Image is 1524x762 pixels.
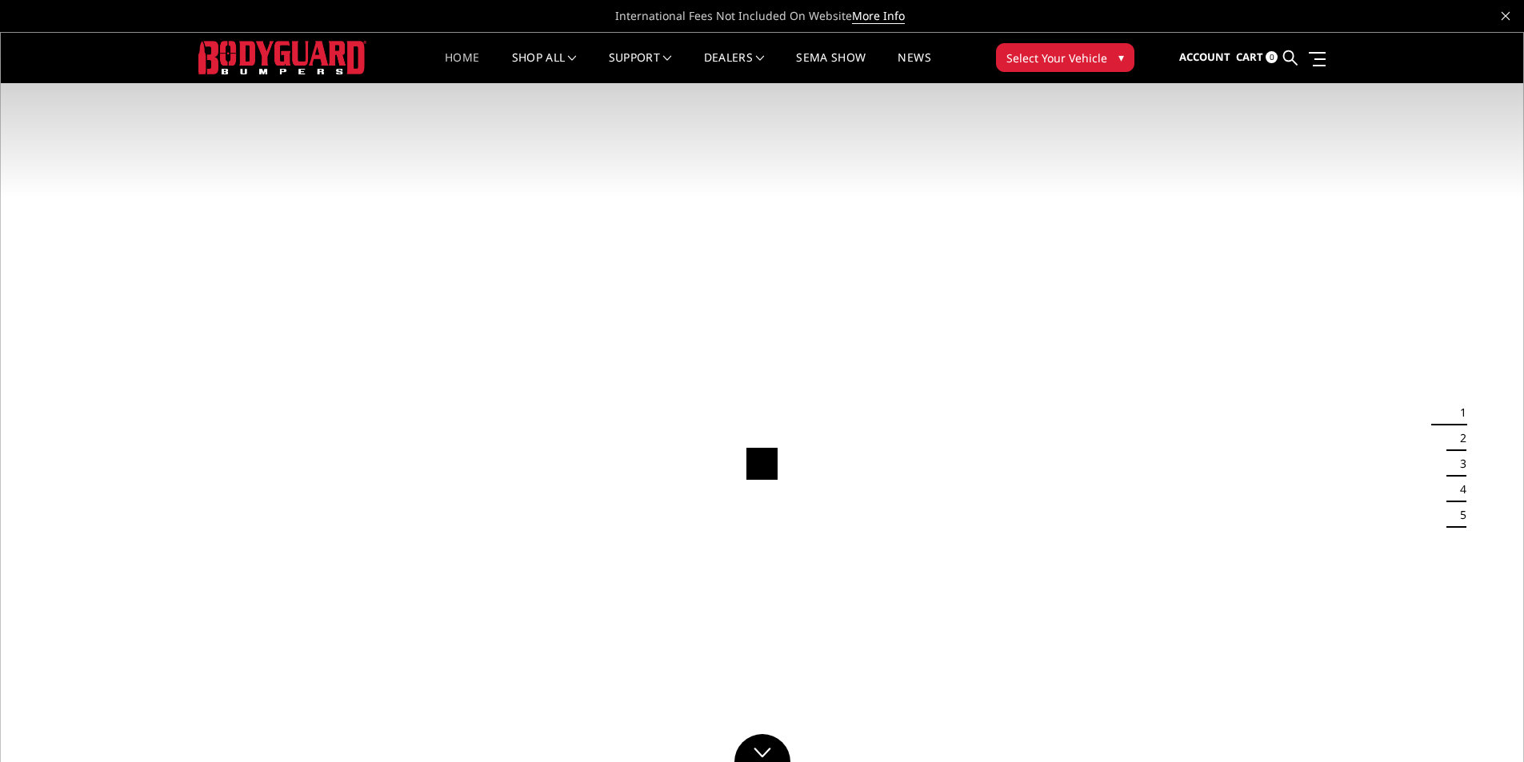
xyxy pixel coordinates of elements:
a: Home [445,52,479,83]
a: Account [1179,36,1230,79]
a: shop all [512,52,577,83]
span: Select Your Vehicle [1006,50,1107,66]
a: Cart 0 [1236,36,1278,79]
span: Account [1179,50,1230,64]
span: ▾ [1118,49,1124,66]
button: 2 of 5 [1450,425,1466,451]
button: 1 of 5 [1450,400,1466,425]
a: More Info [852,8,905,24]
a: Support [609,52,672,83]
button: 4 of 5 [1450,477,1466,502]
a: Click to Down [734,734,790,762]
img: BODYGUARD BUMPERS [198,41,366,74]
span: 0 [1266,51,1278,63]
a: SEMA Show [796,52,866,83]
span: Cart [1236,50,1263,64]
a: News [898,52,930,83]
button: Select Your Vehicle [996,43,1134,72]
button: 5 of 5 [1450,502,1466,528]
button: 3 of 5 [1450,451,1466,477]
a: Dealers [704,52,765,83]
